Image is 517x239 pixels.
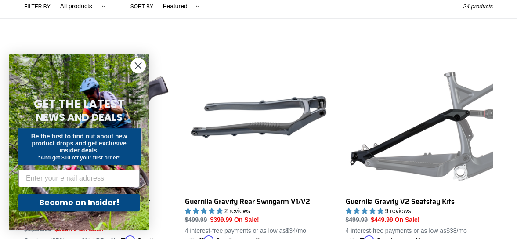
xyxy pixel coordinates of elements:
[24,3,51,11] label: Filter by
[18,170,140,187] input: Enter your email address
[130,3,153,11] label: Sort by
[18,194,140,211] button: Become an Insider!
[36,110,123,124] span: NEWS AND DEALS
[31,133,127,154] span: Be the first to find out about new product drops and get exclusive insider deals.
[463,3,493,10] span: 24 products
[34,96,124,112] span: GET THE LATEST
[130,58,146,73] button: Close dialog
[38,155,119,161] span: *And get $10 off your first order*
